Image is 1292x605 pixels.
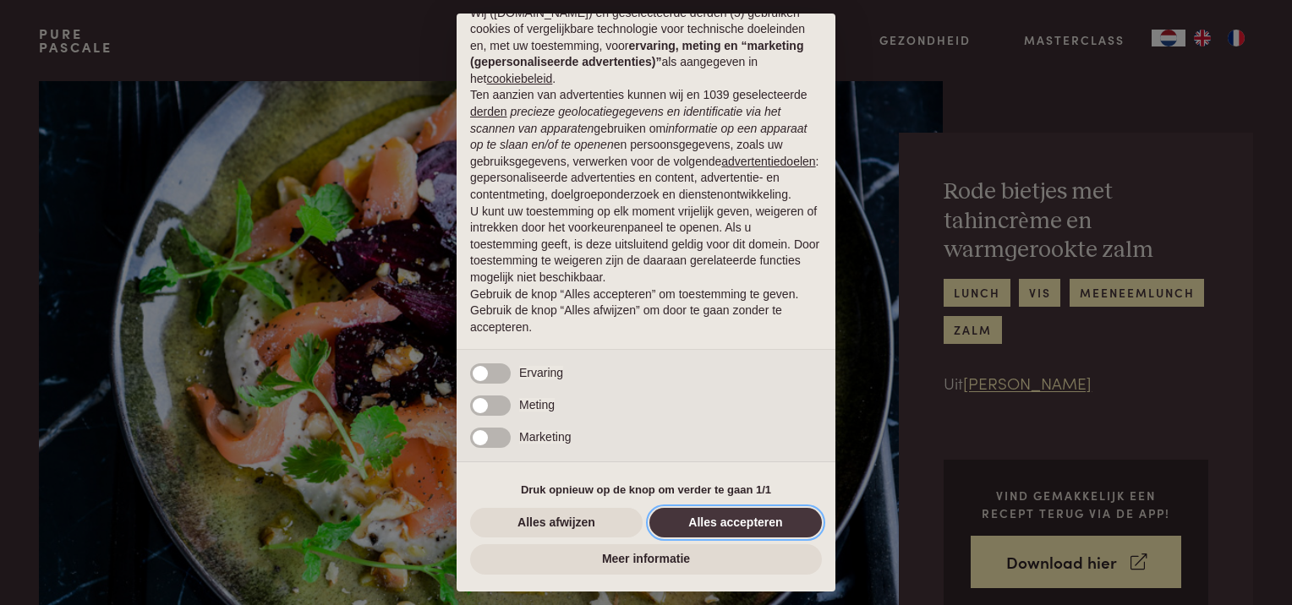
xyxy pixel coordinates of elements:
strong: ervaring, meting en “marketing (gepersonaliseerde advertenties)” [470,39,803,69]
a: cookiebeleid [486,72,552,85]
p: Wij ([DOMAIN_NAME]) en geselecteerde derden (5) gebruiken cookies of vergelijkbare technologie vo... [470,5,822,88]
span: Marketing [519,430,571,444]
button: derden [470,104,507,121]
em: informatie op een apparaat op te slaan en/of te openen [470,122,807,152]
button: advertentiedoelen [721,154,815,171]
button: Alles afwijzen [470,508,643,538]
em: precieze geolocatiegegevens en identificatie via het scannen van apparaten [470,105,780,135]
span: Ervaring [519,366,563,379]
span: Meting [519,398,555,412]
button: Meer informatie [470,544,822,575]
button: Alles accepteren [649,508,822,538]
p: Ten aanzien van advertenties kunnen wij en 1039 geselecteerde gebruiken om en persoonsgegevens, z... [470,87,822,203]
p: U kunt uw toestemming op elk moment vrijelijk geven, weigeren of intrekken door het voorkeurenpan... [470,204,822,286]
p: Gebruik de knop “Alles accepteren” om toestemming te geven. Gebruik de knop “Alles afwijzen” om d... [470,286,822,336]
